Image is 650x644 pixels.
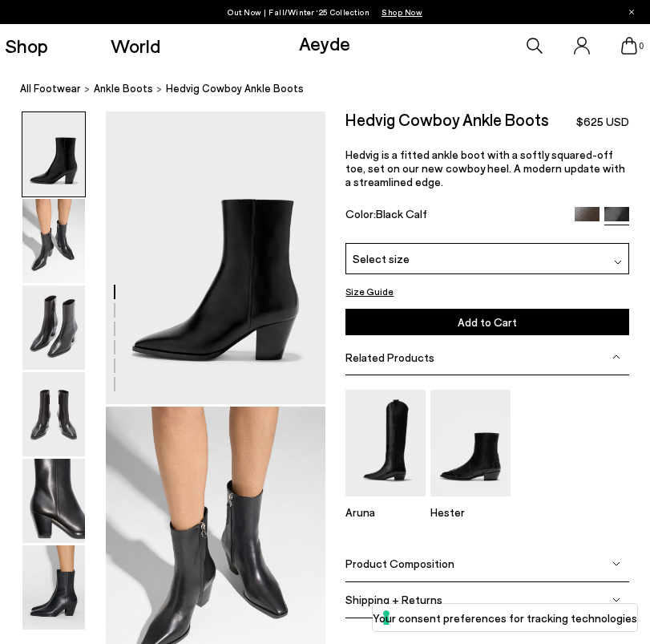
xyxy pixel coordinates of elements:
a: Hester Ankle Boots Hester [430,485,511,519]
img: svg%3E [612,560,620,568]
button: Your consent preferences for tracking technologies [373,604,637,631]
nav: breadcrumb [20,67,650,111]
span: Related Products [345,350,434,364]
a: Aruna Leather Knee-High Cowboy Boots Aruna [345,485,426,519]
span: Hedvig Cowboy Ankle Boots [166,80,304,97]
span: 0 [637,42,645,51]
a: World [111,36,160,55]
span: ankle boots [94,82,153,95]
label: Your consent preferences for tracking technologies [373,610,637,626]
a: 0 [621,37,637,55]
img: svg%3E [614,258,622,266]
div: Color: [345,207,566,225]
img: svg%3E [612,353,620,361]
img: Hedvig Cowboy Ankle Boots - Image 2 [22,199,85,283]
span: $625 USD [576,114,629,130]
span: Black Calf [376,207,427,221]
h2: Hedvig Cowboy Ankle Boots [345,111,549,128]
img: Aruna Leather Knee-High Cowboy Boots [345,390,426,496]
span: Select size [353,250,410,267]
span: Add to Cart [458,315,517,329]
img: Hedvig Cowboy Ankle Boots - Image 5 [22,459,85,543]
a: All Footwear [20,80,81,97]
button: Size Guide [345,283,394,299]
p: Hester [430,505,511,519]
img: Hedvig Cowboy Ankle Boots - Image 1 [22,112,85,196]
span: Shipping + Returns [345,593,442,606]
img: Hedvig Cowboy Ankle Boots - Image 3 [22,286,85,370]
a: ankle boots [94,80,153,97]
button: Add to Cart [345,309,629,335]
img: svg%3E [612,596,620,604]
img: Hedvig Cowboy Ankle Boots - Image 4 [22,372,85,456]
img: Hester Ankle Boots [430,390,511,496]
span: Product Composition [345,557,454,570]
p: Aruna [345,505,426,519]
p: Hedvig is a fitted ankle boot with a softly squared-off toe, set on our new cowboy heel. A modern... [345,148,629,188]
img: Hedvig Cowboy Ankle Boots - Image 6 [22,545,85,630]
a: Shop [5,36,48,55]
a: Aeyde [299,31,350,55]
